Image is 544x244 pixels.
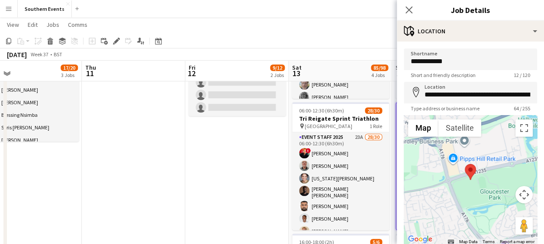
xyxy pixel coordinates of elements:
button: Southern Events [18,0,72,17]
h3: Job Details [397,4,544,16]
span: [GEOGRAPHIC_DATA] [305,123,352,129]
div: 4 Jobs [371,72,388,78]
a: Terms (opens in new tab) [483,239,495,244]
span: 12 [187,68,196,78]
button: Map camera controls [515,186,533,203]
button: Drag Pegman onto the map to open Street View [515,217,533,234]
span: 06:00-12:30 (6h30m) [299,107,344,114]
span: 9/12 [270,64,285,71]
span: Comms [68,21,87,29]
div: Location [397,21,544,42]
h3: Basildon Half Marathon & Juniors [396,116,492,131]
span: Thu [85,64,96,71]
span: Fri [189,64,196,71]
a: Report a map error [500,239,534,244]
app-job-card: 07:00-14:00 (7h)108/108Basildon Half Marathon & Juniors Ford Britain1 RoleEvent Staff 2025108/108... [396,102,492,230]
span: 1 Role [370,123,382,129]
button: Toggle fullscreen view [515,119,533,137]
span: Sat [292,64,302,71]
span: 17/20 [61,64,78,71]
span: 14 [394,68,406,78]
app-card-role: Event Staff 20255A1/411:00-15:00 (4h)[PERSON_NAME] [189,49,286,116]
span: Week 37 [29,51,50,58]
div: [DATE] [7,50,27,59]
span: 28/30 [365,107,382,114]
h3: Tri Reigate Sprint Triathlon [292,115,389,122]
span: 13 [291,68,302,78]
a: View [3,19,23,30]
span: 64 / 255 [507,105,537,112]
app-job-card: 06:00-12:30 (6h30m)28/30Tri Reigate Sprint Triathlon [GEOGRAPHIC_DATA]1 RoleEvent Staff 202523A28... [292,102,389,230]
div: 2 Jobs [270,72,284,78]
span: Short and friendly description [404,72,483,78]
span: Jobs [46,21,59,29]
span: ! [306,148,311,153]
div: 3 Jobs [61,72,77,78]
a: Jobs [43,19,63,30]
a: Comms [64,19,91,30]
div: BST [54,51,62,58]
button: Show street map [408,119,438,137]
span: Edit [28,21,38,29]
button: Show satellite imagery [438,119,481,137]
span: 12 / 120 [507,72,537,78]
span: 11 [84,68,96,78]
span: 85/98 [371,64,388,71]
span: Sun [396,64,406,71]
span: Type address or business name [404,105,486,112]
span: View [7,21,19,29]
a: Edit [24,19,41,30]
